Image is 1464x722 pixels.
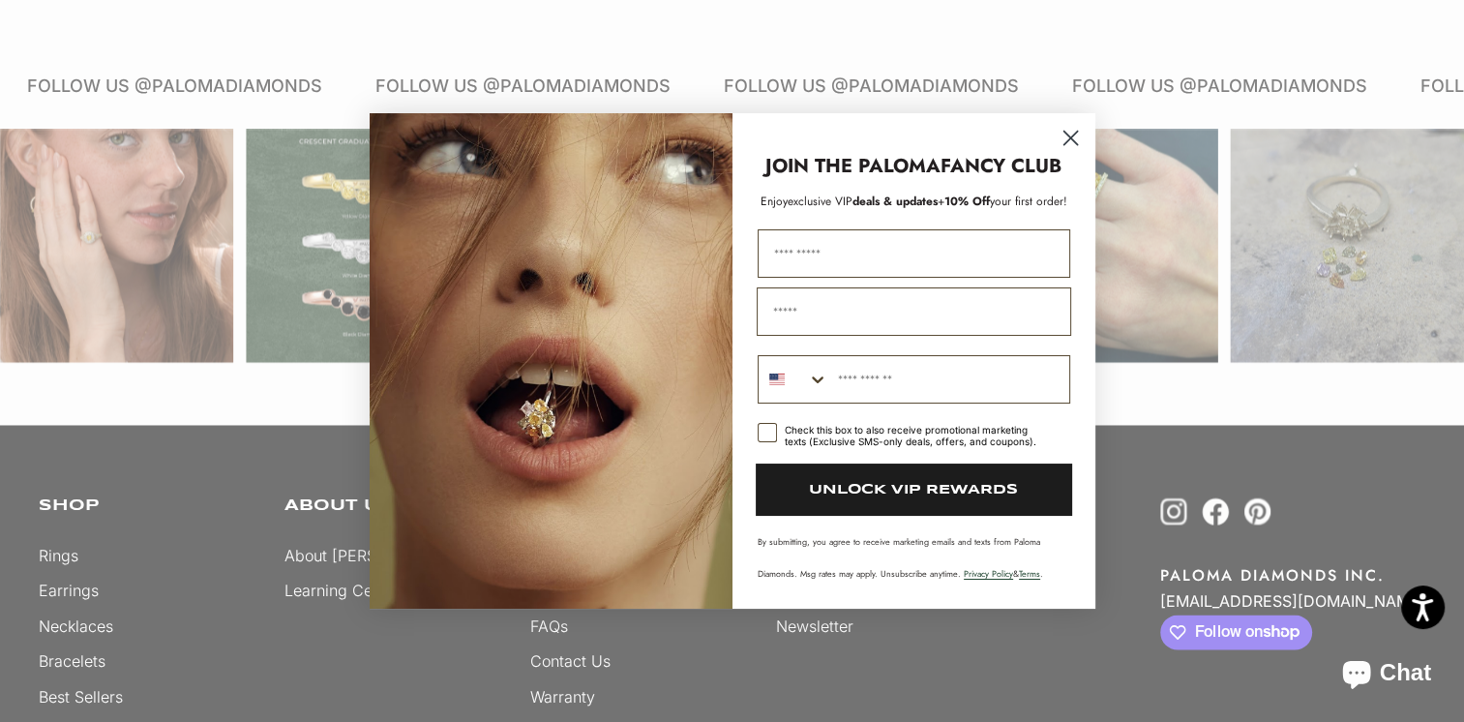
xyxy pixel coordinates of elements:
span: & . [964,567,1043,580]
button: Search Countries [759,356,828,403]
span: 10% Off [944,193,990,210]
img: United States [769,372,785,387]
strong: JOIN THE PALOMA [765,152,941,180]
span: Enjoy [761,193,788,210]
p: By submitting, you agree to receive marketing emails and texts from Paloma Diamonds. Msg rates ma... [758,535,1070,580]
a: Terms [1019,567,1040,580]
strong: FANCY CLUB [941,152,1061,180]
input: First Name [758,229,1070,278]
div: Check this box to also receive promotional marketing texts (Exclusive SMS-only deals, offers, and... [785,424,1047,447]
span: + your first order! [938,193,1067,210]
input: Email [757,287,1071,336]
button: UNLOCK VIP REWARDS [756,464,1072,516]
button: Close dialog [1054,121,1088,155]
span: deals & updates [788,193,938,210]
input: Phone Number [828,356,1069,403]
img: Loading... [370,113,732,609]
span: exclusive VIP [788,193,852,210]
a: Privacy Policy [964,567,1013,580]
